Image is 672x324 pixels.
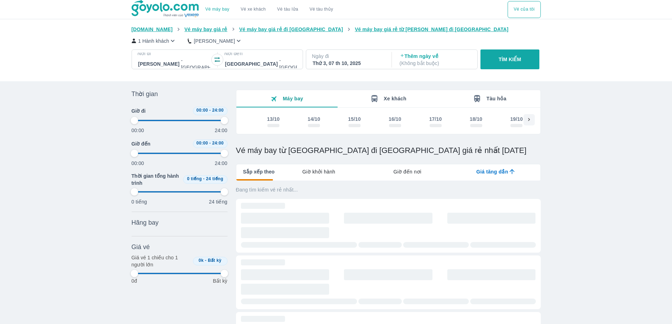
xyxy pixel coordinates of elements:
p: Thêm ngày về [400,53,471,67]
span: [DOMAIN_NAME] [132,26,173,32]
span: Tàu hỏa [486,96,507,101]
span: - [205,258,206,263]
p: 24 tiếng [209,198,227,205]
p: Đang tìm kiếm vé rẻ nhất... [236,186,541,193]
span: Giờ đi [132,107,146,114]
div: scrollable day and price [253,114,523,130]
div: 15/10 [348,116,361,123]
span: Giờ đến nơi [393,168,421,175]
div: 19/10 [510,116,523,123]
div: choose transportation mode [508,1,540,18]
p: 0 tiếng [132,198,147,205]
button: 1 Hành khách [132,37,177,45]
div: 17/10 [429,116,442,123]
span: Giờ khởi hành [302,168,335,175]
span: 00:00 [196,141,208,146]
p: 24:00 [215,127,228,134]
span: 24 tiếng [206,176,223,181]
span: Thời gian [132,90,158,98]
p: Ngày đi [312,53,385,60]
button: Vé tàu thủy [304,1,339,18]
div: choose transportation mode [200,1,339,18]
div: 14/10 [308,116,320,123]
p: 0đ [132,277,137,284]
p: - [GEOGRAPHIC_DATA] [279,57,331,71]
span: Xe khách [384,96,406,101]
div: 16/10 [389,116,401,123]
span: Thời gian tổng hành trình [132,172,180,187]
button: [PERSON_NAME] [188,37,242,45]
span: - [209,108,211,113]
p: Nơi đến [224,50,297,57]
p: Bất kỳ [213,277,227,284]
nav: breadcrumb [132,26,541,33]
p: 24:00 [215,160,228,167]
span: Giờ đến [132,140,151,147]
p: - [GEOGRAPHIC_DATA] [181,57,233,71]
span: 00:00 [196,108,208,113]
span: Giá tăng dần [476,168,508,175]
span: Hãng bay [132,218,159,227]
a: Vé tàu lửa [272,1,304,18]
p: ( Không bắt buộc ) [400,60,471,67]
p: Giá vé 1 chiều cho 1 người lớn [132,254,190,268]
span: Bất kỳ [208,258,222,263]
span: 0 tiếng [187,176,202,181]
div: 18/10 [470,116,483,123]
span: Vé máy bay giá rẻ đi [GEOGRAPHIC_DATA] [239,26,343,32]
span: 24:00 [212,108,224,113]
p: 00:00 [132,160,144,167]
div: 13/10 [267,116,280,123]
button: Vé của tôi [508,1,540,18]
p: 1 Hành khách [138,37,169,45]
div: Thứ 3, 07 th 10, 2025 [313,60,384,67]
p: Nơi đi [138,50,210,57]
span: Vé máy bay giá rẻ từ [PERSON_NAME] đi [GEOGRAPHIC_DATA] [355,26,509,32]
span: - [203,176,205,181]
span: 0k [199,258,204,263]
span: Giá vé [132,243,150,251]
h1: Vé máy bay từ [GEOGRAPHIC_DATA] đi [GEOGRAPHIC_DATA] giá rẻ nhất [DATE] [236,146,541,155]
p: 00:00 [132,127,144,134]
p: [PERSON_NAME] [194,37,235,45]
span: 24:00 [212,141,224,146]
span: Máy bay [283,96,303,101]
a: Vé máy bay [205,7,229,12]
a: Vé xe khách [241,7,266,12]
span: Vé máy bay giá rẻ [184,26,228,32]
span: Sắp xếp theo [243,168,275,175]
div: lab API tabs example [274,164,540,179]
span: - [209,141,211,146]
